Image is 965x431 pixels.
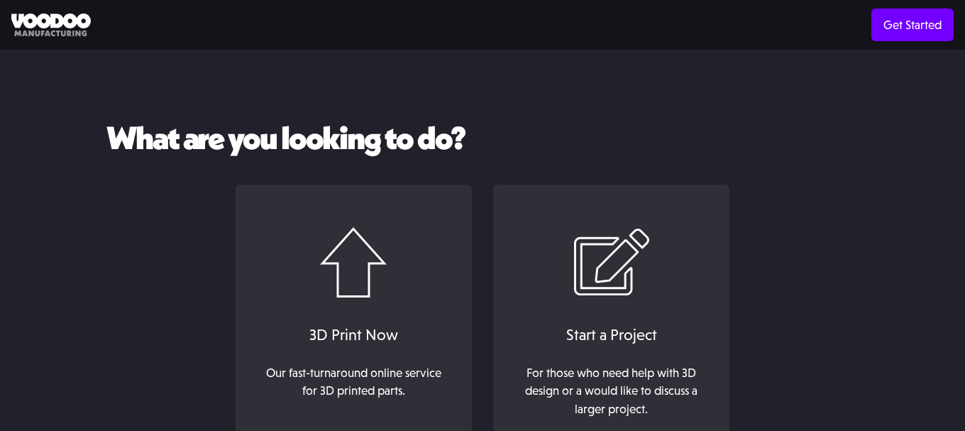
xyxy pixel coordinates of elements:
[250,323,458,347] div: 3D Print Now
[11,13,91,37] img: Voodoo Manufacturing logo
[516,364,707,419] div: For those who need help with 3D design or a would like to discuss a larger project.
[871,9,954,41] a: Get Started
[258,364,449,419] div: Our fast-turnaround online service for 3D printed parts. ‍
[106,121,859,156] h2: What are you looking to do?
[507,323,715,347] div: Start a Project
